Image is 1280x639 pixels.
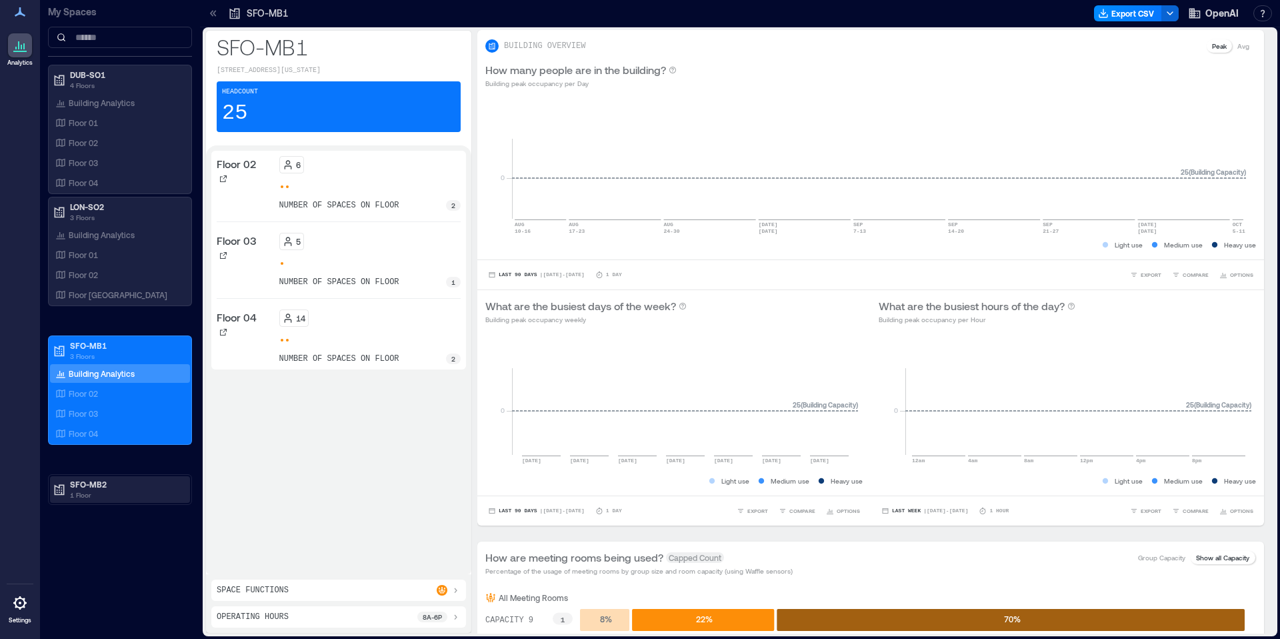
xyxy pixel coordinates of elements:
[1169,268,1211,281] button: COMPARE
[247,7,288,20] p: SFO-MB1
[666,552,724,563] span: Capped Count
[515,221,525,227] text: AUG
[853,228,866,234] text: 7-13
[853,221,863,227] text: SEP
[296,159,301,170] p: 6
[948,221,958,227] text: SEP
[222,100,247,127] p: 25
[1224,476,1256,486] p: Heavy use
[618,458,637,464] text: [DATE]
[70,69,182,80] p: DUB-SO1
[70,340,182,351] p: SFO-MB1
[423,612,442,622] p: 8a - 6p
[879,298,1065,314] p: What are the busiest hours of the day?
[831,476,863,486] p: Heavy use
[451,200,455,211] p: 2
[1136,458,1146,464] text: 4pm
[69,137,98,148] p: Floor 02
[747,507,768,515] span: EXPORT
[48,5,192,19] p: My Spaces
[1137,228,1157,234] text: [DATE]
[70,80,182,91] p: 4 Floors
[1184,3,1243,24] button: OpenAI
[1224,239,1256,250] p: Heavy use
[217,156,257,172] p: Floor 02
[1205,7,1239,20] span: OpenAI
[3,29,37,71] a: Analytics
[217,65,461,76] p: [STREET_ADDRESS][US_STATE]
[296,236,301,247] p: 5
[714,458,733,464] text: [DATE]
[522,458,541,464] text: [DATE]
[485,78,677,89] p: Building peak occupancy per Day
[989,507,1009,515] p: 1 Hour
[1233,228,1245,234] text: 5-11
[69,289,167,300] p: Floor [GEOGRAPHIC_DATA]
[1004,614,1021,624] text: 70 %
[217,585,289,596] p: Space Functions
[1183,507,1209,515] span: COMPARE
[499,592,568,603] p: All Meeting Rooms
[69,269,98,280] p: Floor 02
[721,476,749,486] p: Light use
[296,313,305,324] p: 14
[879,314,1075,325] p: Building peak occupancy per Hour
[1141,507,1161,515] span: EXPORT
[1141,271,1161,279] span: EXPORT
[606,271,622,279] p: 1 Day
[70,351,182,362] p: 3 Floors
[4,587,36,628] a: Settings
[1217,504,1256,518] button: OPTIONS
[70,201,182,212] p: LON-SO2
[606,507,622,515] p: 1 Day
[664,228,680,234] text: 24-30
[69,368,135,379] p: Building Analytics
[9,616,31,624] p: Settings
[1230,271,1253,279] span: OPTIONS
[1080,458,1093,464] text: 12pm
[810,458,829,464] text: [DATE]
[504,41,585,51] p: BUILDING OVERVIEW
[7,59,33,67] p: Analytics
[70,490,182,500] p: 1 Floor
[217,309,257,326] p: Floor 04
[69,229,135,240] p: Building Analytics
[1183,271,1209,279] span: COMPARE
[789,507,815,515] span: COMPARE
[1217,268,1256,281] button: OPTIONS
[968,458,978,464] text: 4am
[69,117,98,128] p: Floor 01
[1115,239,1143,250] p: Light use
[485,62,666,78] p: How many people are in the building?
[776,504,818,518] button: COMPARE
[1024,458,1034,464] text: 8am
[1164,239,1203,250] p: Medium use
[485,298,676,314] p: What are the busiest days of the week?
[69,249,98,260] p: Floor 01
[837,507,860,515] span: OPTIONS
[279,354,399,364] p: number of spaces on floor
[69,157,98,168] p: Floor 03
[485,550,663,566] p: How are meeting rooms being used?
[894,406,898,414] tspan: 0
[70,479,182,490] p: SFO-MB2
[1115,476,1143,486] p: Light use
[1043,228,1059,234] text: 21-27
[451,277,455,287] p: 1
[569,221,579,227] text: AUG
[1169,504,1211,518] button: COMPARE
[1127,504,1164,518] button: EXPORT
[1192,458,1202,464] text: 8pm
[69,388,98,399] p: Floor 02
[1137,221,1157,227] text: [DATE]
[1127,268,1164,281] button: EXPORT
[569,228,585,234] text: 17-23
[759,228,778,234] text: [DATE]
[948,228,964,234] text: 14-20
[451,354,455,364] p: 2
[823,504,863,518] button: OPTIONS
[771,476,809,486] p: Medium use
[279,200,399,211] p: number of spaces on floor
[69,408,98,419] p: Floor 03
[69,428,98,439] p: Floor 04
